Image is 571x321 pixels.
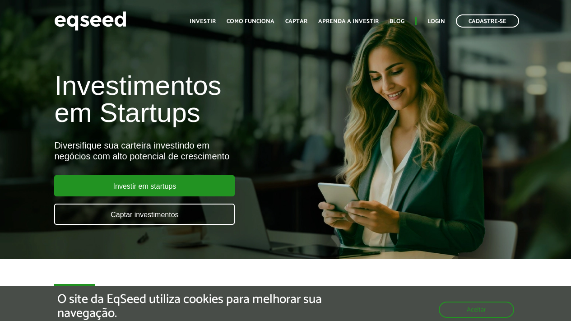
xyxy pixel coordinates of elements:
[318,19,379,24] a: Aprenda a investir
[54,140,326,162] div: Diversifique sua carteira investindo em negócios com alto potencial de crescimento
[456,14,519,28] a: Cadastre-se
[57,293,331,321] h5: O site da EqSeed utiliza cookies para melhorar sua navegação.
[390,19,404,24] a: Blog
[54,204,235,225] a: Captar investimentos
[54,175,235,196] a: Investir em startups
[54,72,326,126] h1: Investimentos em Startups
[54,9,126,33] img: EqSeed
[285,19,307,24] a: Captar
[427,19,445,24] a: Login
[190,19,216,24] a: Investir
[227,19,274,24] a: Como funciona
[439,302,514,318] button: Aceitar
